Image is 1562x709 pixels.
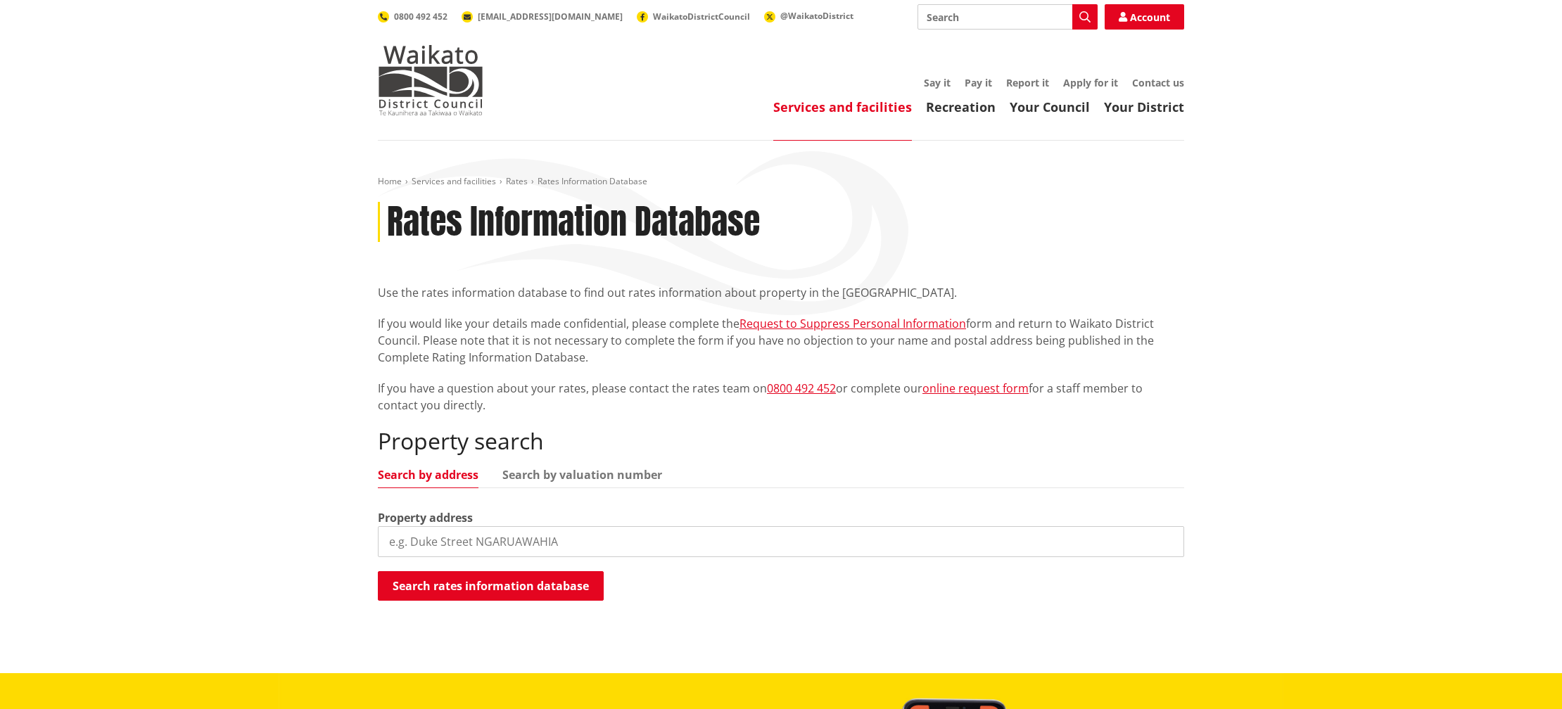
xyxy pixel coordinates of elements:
label: Property address [378,509,473,526]
a: Your District [1104,98,1184,115]
a: Recreation [926,98,996,115]
a: Services and facilities [773,98,912,115]
a: 0800 492 452 [378,11,447,23]
h1: Rates Information Database [387,202,760,243]
a: Report it [1006,76,1049,89]
a: Search by valuation number [502,469,662,480]
span: Rates Information Database [538,175,647,187]
a: Your Council [1010,98,1090,115]
a: Apply for it [1063,76,1118,89]
a: [EMAIL_ADDRESS][DOMAIN_NAME] [462,11,623,23]
a: WaikatoDistrictCouncil [637,11,750,23]
nav: breadcrumb [378,176,1184,188]
a: Account [1105,4,1184,30]
input: e.g. Duke Street NGARUAWAHIA [378,526,1184,557]
a: @WaikatoDistrict [764,10,853,22]
a: online request form [922,381,1029,396]
span: 0800 492 452 [394,11,447,23]
a: Contact us [1132,76,1184,89]
a: Home [378,175,402,187]
a: Rates [506,175,528,187]
a: Search by address [378,469,478,480]
a: Request to Suppress Personal Information [739,316,966,331]
h2: Property search [378,428,1184,454]
input: Search input [917,4,1098,30]
a: Pay it [965,76,992,89]
span: @WaikatoDistrict [780,10,853,22]
p: Use the rates information database to find out rates information about property in the [GEOGRAPHI... [378,284,1184,301]
a: Say it [924,76,951,89]
span: WaikatoDistrictCouncil [653,11,750,23]
p: If you would like your details made confidential, please complete the form and return to Waikato ... [378,315,1184,366]
a: 0800 492 452 [767,381,836,396]
a: Services and facilities [412,175,496,187]
span: [EMAIL_ADDRESS][DOMAIN_NAME] [478,11,623,23]
img: Waikato District Council - Te Kaunihera aa Takiwaa o Waikato [378,45,483,115]
button: Search rates information database [378,571,604,601]
p: If you have a question about your rates, please contact the rates team on or complete our for a s... [378,380,1184,414]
